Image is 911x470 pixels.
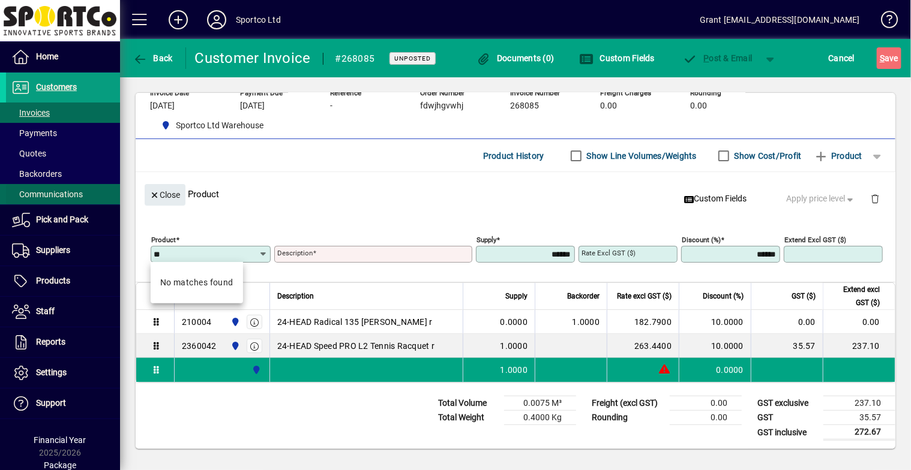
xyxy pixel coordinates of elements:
[182,316,212,328] div: 210004
[826,47,858,69] button: Cancel
[861,184,889,213] button: Delete
[36,215,88,224] span: Pick and Pack
[36,245,70,255] span: Suppliers
[12,128,57,138] span: Payments
[679,358,751,382] td: 0.0000
[6,297,120,327] a: Staff
[432,396,504,411] td: Total Volume
[787,192,856,205] span: Apply price level
[505,290,528,303] span: Supply
[576,47,658,69] button: Custom Fields
[504,396,576,411] td: 0.0075 M³
[880,53,885,63] span: S
[176,119,264,132] span: Sportco Ltd Warehouse
[615,316,672,328] div: 182.7900
[12,169,62,179] span: Backorders
[182,340,217,352] div: 2360042
[36,52,58,61] span: Home
[751,411,823,425] td: GST
[579,53,655,63] span: Custom Fields
[861,193,889,204] app-page-header-button: Delete
[6,42,120,72] a: Home
[483,146,544,165] span: Product History
[679,310,751,334] td: 10.0000
[6,123,120,143] a: Payments
[34,435,86,445] span: Financial Year
[136,172,895,216] div: Product
[36,367,67,377] span: Settings
[474,47,558,69] button: Documents (0)
[151,236,176,244] mat-label: Product
[504,411,576,425] td: 0.4000 Kg
[197,9,236,31] button: Profile
[227,315,241,329] span: Sportco Ltd Warehouse
[12,108,50,117] span: Invoices
[732,150,802,162] label: Show Cost/Profit
[782,188,861,210] button: Apply price level
[6,143,120,164] a: Quotes
[582,249,636,257] mat-label: Rate excl GST ($)
[432,411,504,425] td: Total Weight
[159,9,197,31] button: Add
[120,47,186,69] app-page-header-button: Back
[277,249,313,257] mat-label: Description
[829,49,855,68] span: Cancel
[784,236,846,244] mat-label: Extend excl GST ($)
[586,396,670,411] td: Freight (excl GST)
[700,10,860,29] div: Grant [EMAIL_ADDRESS][DOMAIN_NAME]
[615,340,672,352] div: 263.4400
[248,363,262,376] span: Sportco Ltd Warehouse
[150,101,175,111] span: [DATE]
[792,290,816,303] span: GST ($)
[6,388,120,418] a: Support
[335,49,375,68] div: #268085
[823,334,895,358] td: 237.10
[6,358,120,388] a: Settings
[227,339,241,352] span: Sportco Ltd Warehouse
[683,53,753,63] span: ost & Email
[44,460,76,470] span: Package
[877,47,901,69] button: Save
[6,205,120,235] a: Pick and Pack
[617,290,672,303] span: Rate excl GST ($)
[36,337,65,347] span: Reports
[880,49,898,68] span: ave
[236,10,281,29] div: Sportco Ltd
[240,101,265,111] span: [DATE]
[145,184,185,206] button: Close
[600,101,617,111] span: 0.00
[151,267,243,299] mat-option: No matches found
[690,101,707,111] span: 0.00
[670,411,742,425] td: 0.00
[156,118,269,133] span: Sportco Ltd Warehouse
[670,396,742,411] td: 0.00
[703,290,744,303] span: Discount (%)
[6,164,120,184] a: Backorders
[6,327,120,357] a: Reports
[36,276,70,285] span: Products
[501,316,528,328] span: 0.0000
[751,310,823,334] td: 0.00
[12,149,46,158] span: Quotes
[751,334,823,358] td: 35.57
[704,53,709,63] span: P
[478,145,549,167] button: Product History
[12,189,83,199] span: Communications
[142,189,188,200] app-page-header-button: Close
[330,101,332,111] span: -
[277,340,434,352] span: 24-HEAD Speed PRO L2 Tennis Racquet r
[823,310,895,334] td: 0.00
[501,340,528,352] span: 1.0000
[823,411,895,425] td: 35.57
[586,411,670,425] td: Rounding
[36,398,66,408] span: Support
[682,236,721,244] mat-label: Discount (%)
[679,188,752,210] button: Custom Fields
[585,150,697,162] label: Show Line Volumes/Weights
[501,364,528,376] span: 1.0000
[133,53,173,63] span: Back
[751,396,823,411] td: GST exclusive
[6,103,120,123] a: Invoices
[679,334,751,358] td: 10.0000
[195,49,311,68] div: Customer Invoice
